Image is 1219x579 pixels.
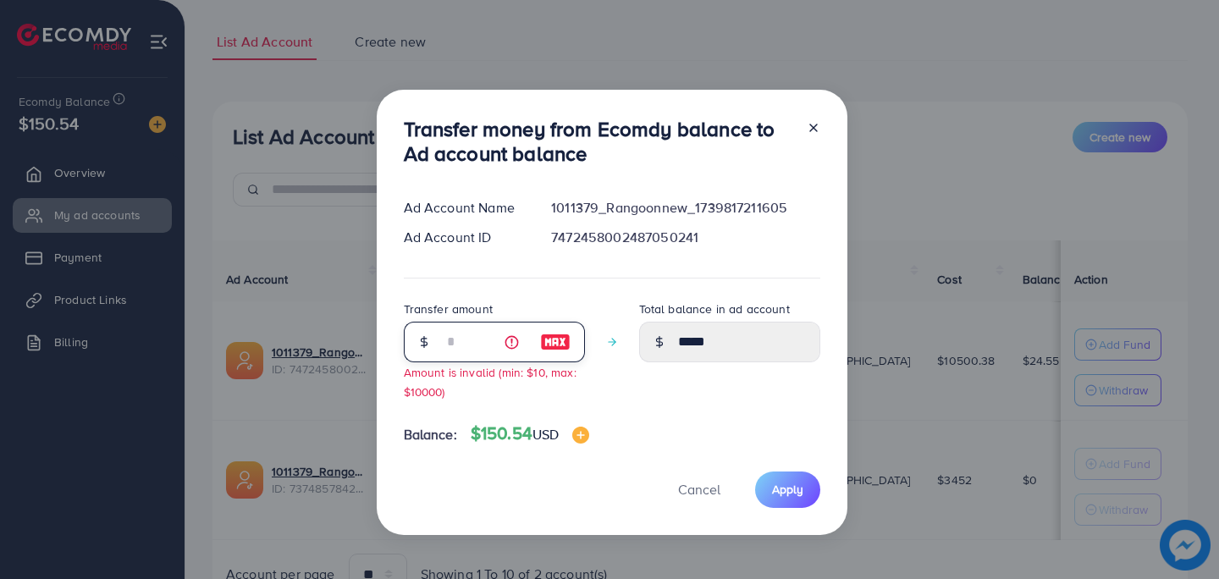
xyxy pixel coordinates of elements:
[404,117,793,166] h3: Transfer money from Ecomdy balance to Ad account balance
[772,481,803,498] span: Apply
[639,301,790,317] label: Total balance in ad account
[657,471,742,508] button: Cancel
[678,480,720,499] span: Cancel
[532,425,559,444] span: USD
[390,198,538,218] div: Ad Account Name
[538,228,833,247] div: 7472458002487050241
[404,301,493,317] label: Transfer amount
[404,364,576,400] small: Amount is invalid (min: $10, max: $10000)
[540,332,571,352] img: image
[404,425,457,444] span: Balance:
[755,471,820,508] button: Apply
[471,423,590,444] h4: $150.54
[390,228,538,247] div: Ad Account ID
[538,198,833,218] div: 1011379_Rangoonnew_1739817211605
[572,427,589,444] img: image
